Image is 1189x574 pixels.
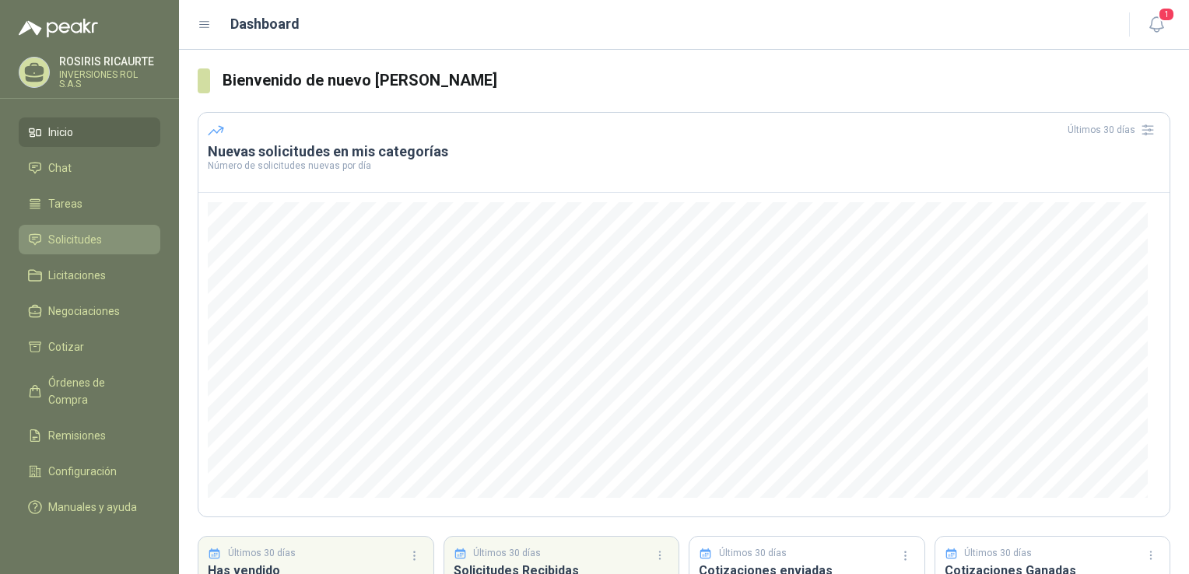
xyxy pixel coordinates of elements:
[223,68,1170,93] h3: Bienvenido de nuevo [PERSON_NAME]
[48,303,120,320] span: Negociaciones
[19,457,160,486] a: Configuración
[48,267,106,284] span: Licitaciones
[1068,117,1160,142] div: Últimos 30 días
[208,161,1160,170] p: Número de solicitudes nuevas por día
[19,296,160,326] a: Negociaciones
[19,189,160,219] a: Tareas
[48,338,84,355] span: Cotizar
[48,159,72,177] span: Chat
[19,492,160,522] a: Manuales y ayuda
[19,261,160,290] a: Licitaciones
[48,463,117,480] span: Configuración
[19,153,160,183] a: Chat
[19,368,160,415] a: Órdenes de Compra
[19,421,160,450] a: Remisiones
[59,70,160,89] p: INVERSIONES ROL S.A.S
[19,19,98,37] img: Logo peakr
[59,56,160,67] p: ROSIRIS RICAURTE
[48,195,82,212] span: Tareas
[48,124,73,141] span: Inicio
[1158,7,1175,22] span: 1
[964,546,1032,561] p: Últimos 30 días
[19,117,160,147] a: Inicio
[230,13,300,35] h1: Dashboard
[48,499,137,516] span: Manuales y ayuda
[1142,11,1170,39] button: 1
[473,546,541,561] p: Últimos 30 días
[48,427,106,444] span: Remisiones
[228,546,296,561] p: Últimos 30 días
[48,374,146,408] span: Órdenes de Compra
[19,332,160,362] a: Cotizar
[208,142,1160,161] h3: Nuevas solicitudes en mis categorías
[719,546,787,561] p: Últimos 30 días
[48,231,102,248] span: Solicitudes
[19,225,160,254] a: Solicitudes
